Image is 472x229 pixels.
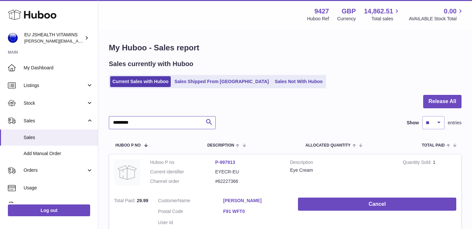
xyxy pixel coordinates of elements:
[364,7,401,22] a: 14,862.51 Total sales
[444,7,457,16] span: 0.00
[24,185,93,191] span: Usage
[215,169,281,175] dd: EYECR-EU
[215,160,235,165] a: P-997913
[407,120,419,126] label: Show
[24,82,86,89] span: Listings
[24,100,86,106] span: Stock
[115,143,141,148] span: Huboo P no
[314,7,329,16] strong: 9427
[114,159,140,185] img: no-photo.jpg
[137,198,148,203] span: 29.99
[290,167,393,173] div: Eye Cream
[114,198,137,205] strong: Total Paid
[403,160,433,167] strong: Quantity Sold
[422,143,445,148] span: Total paid
[150,169,215,175] dt: Current identifier
[158,220,223,226] dt: User Id
[150,159,215,166] dt: Huboo P no
[337,16,356,22] div: Currency
[24,167,86,173] span: Orders
[158,198,178,203] span: Customer
[409,16,464,22] span: AVAILABLE Stock Total
[24,65,93,71] span: My Dashboard
[24,32,83,44] div: EU JSHEALTH VITAMINS
[207,143,234,148] span: Description
[158,208,223,216] dt: Postal Code
[298,198,456,211] button: Cancel
[398,154,461,193] td: 1
[342,7,356,16] strong: GBP
[158,198,223,205] dt: Name
[24,118,86,124] span: Sales
[223,198,288,204] a: [PERSON_NAME]
[307,16,329,22] div: Huboo Ref
[223,208,288,215] a: F91 WFT0
[272,76,325,87] a: Sales Not With Huboo
[409,7,464,22] a: 0.00 AVAILABLE Stock Total
[8,33,18,43] img: laura@jessicasepel.com
[24,134,93,141] span: Sales
[24,150,93,157] span: Add Manual Order
[290,159,393,167] strong: Description
[8,204,90,216] a: Log out
[24,38,131,44] span: [PERSON_NAME][EMAIL_ADDRESS][DOMAIN_NAME]
[371,16,401,22] span: Total sales
[110,76,171,87] a: Current Sales with Huboo
[423,95,462,108] button: Release All
[172,76,271,87] a: Sales Shipped From [GEOGRAPHIC_DATA]
[109,60,193,68] h2: Sales currently with Huboo
[109,43,462,53] h1: My Huboo - Sales report
[305,143,351,148] span: ALLOCATED Quantity
[448,120,462,126] span: entries
[150,178,215,185] dt: Channel order
[215,178,281,185] dd: #62227366
[24,203,86,209] span: Invoicing and Payments
[364,7,393,16] span: 14,862.51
